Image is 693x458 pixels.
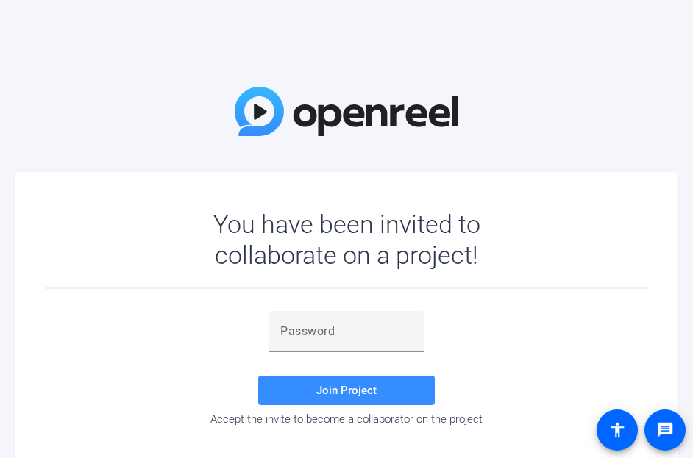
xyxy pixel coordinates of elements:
span: Join Project [316,384,377,397]
input: Password [280,323,413,340]
img: OpenReel Logo [235,87,458,136]
div: You have been invited to collaborate on a project! [171,209,523,271]
mat-icon: message [656,421,674,439]
mat-icon: accessibility [608,421,626,439]
button: Join Project [258,376,435,405]
div: Accept the invite to become a collaborator on the project [45,412,648,426]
